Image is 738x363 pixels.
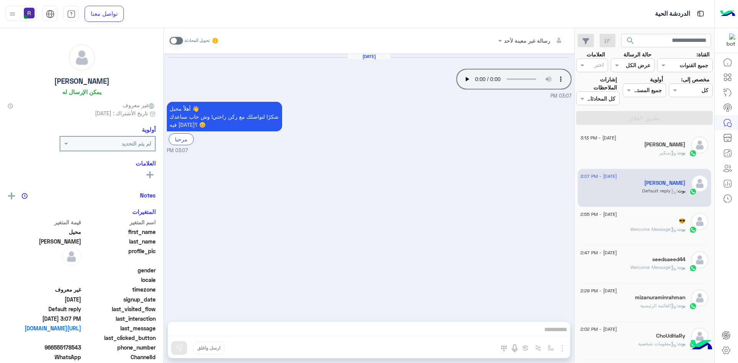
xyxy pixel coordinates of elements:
img: Logo [720,6,735,22]
h5: محيل بن نهيتان [644,180,685,186]
span: : بديكير [659,150,678,156]
span: first_name [83,228,156,236]
span: 966555178543 [8,343,81,351]
span: بن نهيتان [8,237,81,245]
span: locale [83,276,156,284]
div: اختر [594,61,605,71]
span: بوت [678,226,685,232]
label: القناة: [696,50,710,58]
p: الدردشة الحية [655,9,690,19]
p: 17/8/2025, 3:07 PM [167,102,282,131]
span: : Welcome Message [630,264,678,270]
img: defaultAdmin.png [691,251,708,269]
img: notes [22,193,28,199]
a: [URL][DOMAIN_NAME] [8,324,81,332]
span: : القائمة الرئيسية [640,303,678,308]
span: غير معروف [123,101,156,109]
span: Default reply [8,305,81,313]
button: تطبيق الفلاتر [576,111,713,125]
span: قيمة المتغير [8,218,81,226]
label: حالة الرسالة [623,50,652,58]
h5: Abdulrhman Alzhrani [644,141,685,148]
audio: Your browser does not support the audio tag. [456,69,572,90]
span: [DATE] - 3:07 PM [580,173,617,180]
img: tab [696,9,705,18]
span: محيل [8,228,81,236]
img: userImage [24,8,35,18]
img: 322853014244696 [721,33,735,47]
h6: المتغيرات [132,208,156,215]
span: 2 [8,353,81,361]
h5: seedsaeed44 [652,256,685,263]
span: search [626,36,635,45]
span: null [8,334,81,342]
span: null [8,276,81,284]
span: بوت [678,303,685,308]
button: ارسل واغلق [193,341,224,355]
label: العلامات [587,50,605,58]
img: defaultAdmin.png [691,289,708,307]
span: last_message [83,324,156,332]
a: tab [63,6,79,22]
span: last_clicked_button [83,334,156,342]
span: 2025-08-17T12:07:50.159Z [8,315,81,323]
span: اسم المتغير [83,218,156,226]
span: [DATE] - 2:02 PM [580,326,617,333]
span: 2025-08-17T12:07:50.163Z [8,295,81,303]
span: gender [83,266,156,274]
img: WhatsApp [689,149,697,157]
h5: ChoUdHaRy [656,333,685,339]
h6: العلامات [8,160,156,167]
img: tab [67,10,76,18]
span: بوت [678,150,685,156]
h5: 😎 [679,218,685,224]
img: WhatsApp [689,188,697,196]
img: WhatsApp [689,302,697,310]
img: WhatsApp [689,264,697,272]
span: [DATE] - 2:55 PM [580,211,617,218]
img: defaultAdmin.png [691,213,708,230]
span: [DATE] - 3:13 PM [580,134,616,141]
span: last_interaction [83,315,156,323]
label: إشارات الملاحظات [576,75,617,92]
span: null [8,266,81,274]
a: تواصل معنا [85,6,124,22]
img: defaultAdmin.png [62,247,81,266]
span: last_visited_flow [83,305,156,313]
span: بوت [678,188,685,194]
span: [DATE] - 2:47 PM [580,249,617,256]
span: : Welcome Message [630,226,678,232]
img: defaultAdmin.png [69,45,95,71]
img: WhatsApp [689,226,697,234]
button: search [621,34,640,50]
h6: Notes [140,192,156,199]
div: مرحبا [169,133,194,145]
span: بوت [678,264,685,270]
img: tab [46,10,55,18]
h5: [PERSON_NAME] [54,77,110,86]
img: profile [8,9,17,19]
img: defaultAdmin.png [691,136,708,154]
span: : Default reply [642,188,678,194]
label: مخصص إلى: [681,75,710,83]
img: add [8,192,15,199]
label: أولوية [650,75,663,83]
img: defaultAdmin.png [691,328,708,345]
span: timezone [83,285,156,293]
span: بوت [678,341,685,346]
span: [DATE] - 2:29 PM [580,287,617,294]
span: 03:07 PM [550,93,572,99]
h6: [DATE] [348,54,390,59]
span: تاريخ الأشتراك : [DATE] [95,109,148,117]
img: hulul-logo.png [688,332,715,359]
small: تحويل المحادثة [184,38,210,44]
span: profile_pic [83,247,156,265]
img: defaultAdmin.png [691,175,708,192]
span: : معلومات شخصية [638,341,678,346]
h6: يمكن الإرسال له [62,88,101,95]
span: ChannelId [83,353,156,361]
span: 03:07 PM [167,147,188,154]
span: last_name [83,237,156,245]
h6: أولوية [142,126,156,133]
span: signup_date [83,295,156,303]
